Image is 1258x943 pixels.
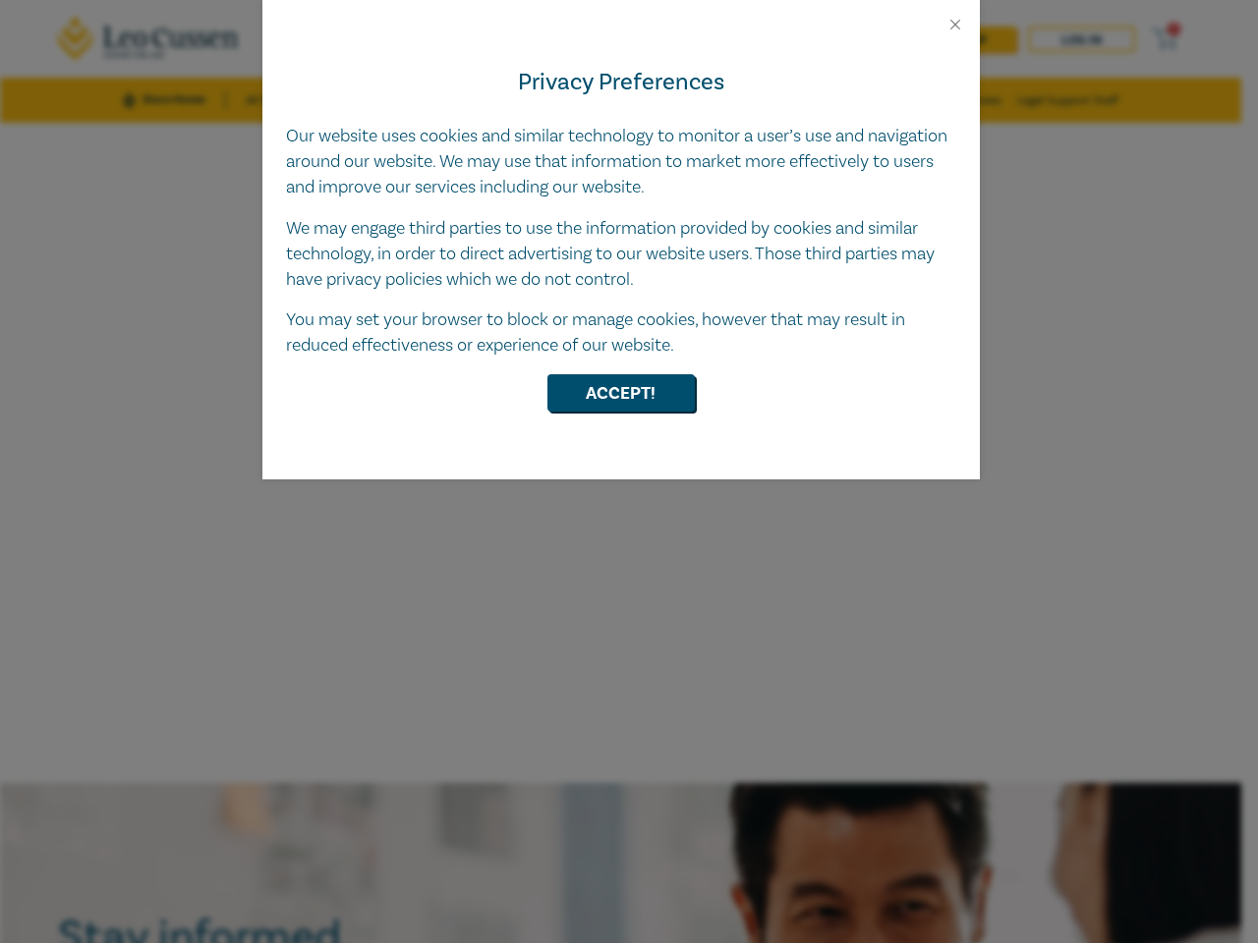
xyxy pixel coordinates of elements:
p: We may engage third parties to use the information provided by cookies and similar technology, in... [286,216,956,293]
button: Accept! [547,374,695,412]
p: You may set your browser to block or manage cookies, however that may result in reduced effective... [286,307,956,359]
button: Close [946,16,964,33]
p: Our website uses cookies and similar technology to monitor a user’s use and navigation around our... [286,124,956,200]
h4: Privacy Preferences [286,65,956,100]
